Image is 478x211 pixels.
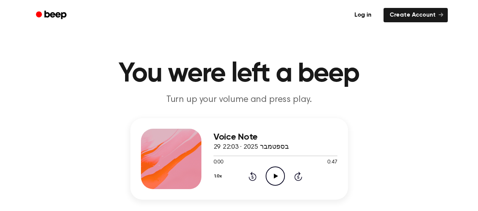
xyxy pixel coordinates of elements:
[213,144,289,151] span: 29 בספטמבר 2025 · 22:03
[347,6,379,24] a: Log in
[213,170,225,183] button: 1.0x
[327,159,337,166] span: 0:47
[213,159,223,166] span: 0:00
[46,60,433,88] h1: You were left a beep
[31,8,73,23] a: Beep
[94,94,384,106] p: Turn up your volume and press play.
[384,8,448,22] a: Create Account
[213,132,337,142] h3: Voice Note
